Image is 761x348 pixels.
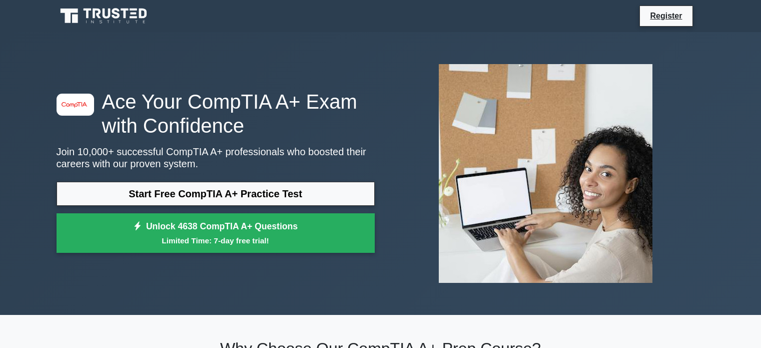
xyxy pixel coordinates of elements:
[57,90,375,138] h1: Ace Your CompTIA A+ Exam with Confidence
[69,235,362,246] small: Limited Time: 7-day free trial!
[57,146,375,170] p: Join 10,000+ successful CompTIA A+ professionals who boosted their careers with our proven system.
[57,213,375,253] a: Unlock 4638 CompTIA A+ QuestionsLimited Time: 7-day free trial!
[644,10,688,22] a: Register
[57,182,375,206] a: Start Free CompTIA A+ Practice Test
